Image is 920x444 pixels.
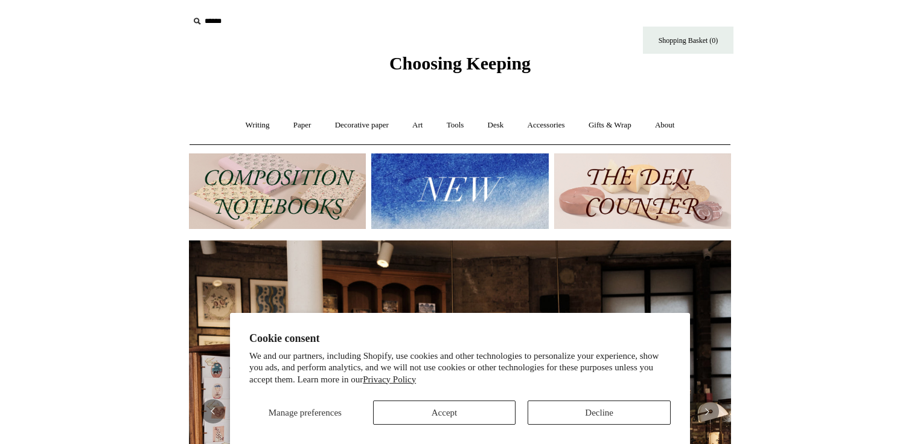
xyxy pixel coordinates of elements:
[249,332,671,345] h2: Cookie consent
[643,27,733,54] a: Shopping Basket (0)
[201,399,225,423] button: Previous
[324,109,400,141] a: Decorative paper
[249,401,361,425] button: Manage preferences
[578,109,642,141] a: Gifts & Wrap
[528,401,671,425] button: Decline
[436,109,475,141] a: Tools
[249,350,671,386] p: We and our partners, including Shopify, use cookies and other technologies to personalize your ex...
[389,53,531,73] span: Choosing Keeping
[401,109,433,141] a: Art
[389,63,531,71] a: Choosing Keeping
[644,109,686,141] a: About
[235,109,281,141] a: Writing
[283,109,322,141] a: Paper
[363,375,416,384] a: Privacy Policy
[373,401,516,425] button: Accept
[189,153,366,229] img: 202302 Composition ledgers.jpg__PID:69722ee6-fa44-49dd-a067-31375e5d54ec
[695,399,719,423] button: Next
[371,153,548,229] img: New.jpg__PID:f73bdf93-380a-4a35-bcfe-7823039498e1
[517,109,576,141] a: Accessories
[554,153,731,229] img: The Deli Counter
[269,408,342,417] span: Manage preferences
[477,109,515,141] a: Desk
